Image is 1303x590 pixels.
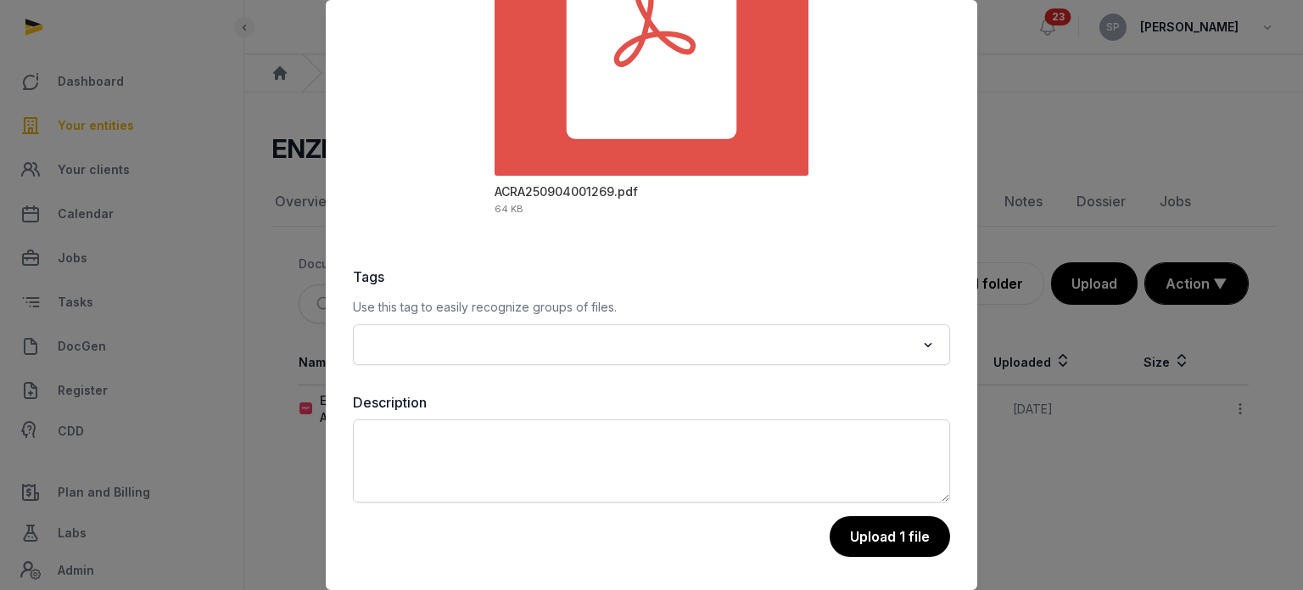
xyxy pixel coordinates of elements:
button: Upload 1 file [830,516,950,557]
div: 64 KB [495,205,523,214]
p: Use this tag to easily recognize groups of files. [353,297,950,317]
label: Description [353,392,950,413]
div: ACRA250904001269.pdf [495,183,638,200]
label: Tags [353,267,950,287]
div: Search for option [361,329,942,360]
input: Search for option [363,333,915,357]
